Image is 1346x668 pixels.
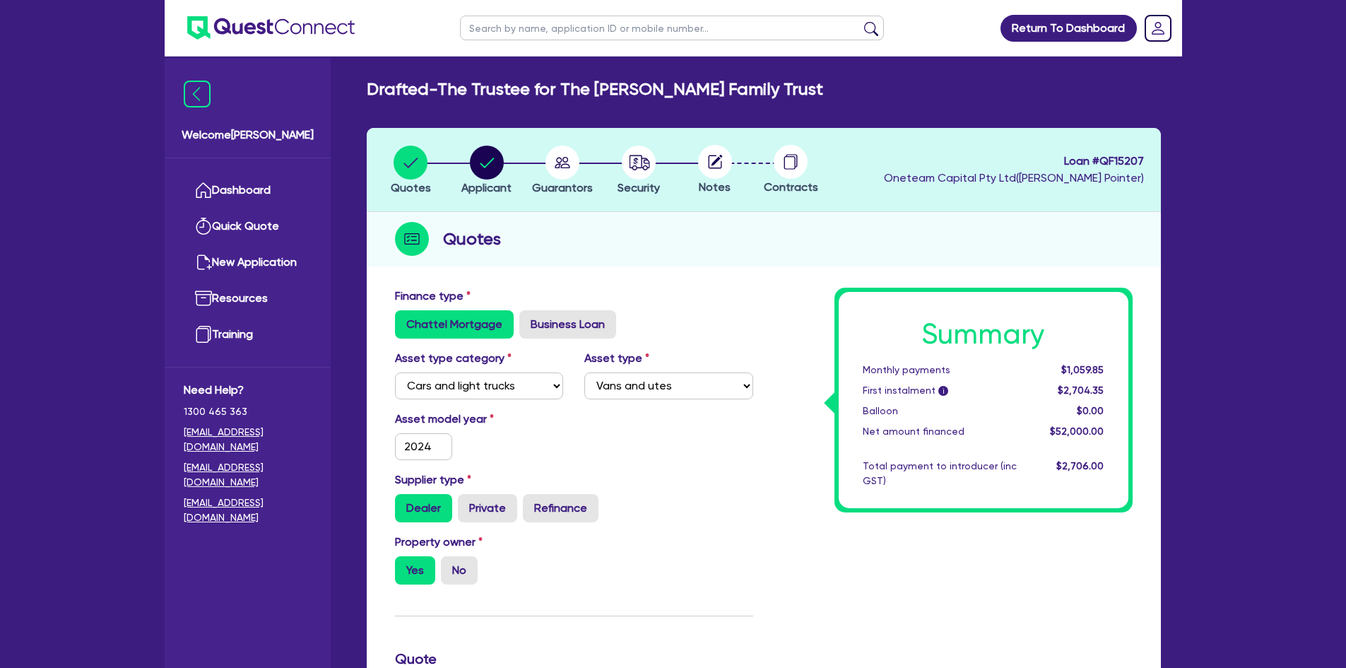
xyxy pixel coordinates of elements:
[1077,405,1104,416] span: $0.00
[184,496,312,525] a: [EMAIL_ADDRESS][DOMAIN_NAME]
[184,460,312,490] a: [EMAIL_ADDRESS][DOMAIN_NAME]
[390,145,432,197] button: Quotes
[195,218,212,235] img: quick-quote
[184,425,312,455] a: [EMAIL_ADDRESS][DOMAIN_NAME]
[699,180,731,194] span: Notes
[938,386,948,396] span: i
[461,181,512,194] span: Applicant
[460,16,884,40] input: Search by name, application ID or mobile number...
[395,556,435,585] label: Yes
[184,382,312,399] span: Need Help?
[1056,460,1104,471] span: $2,706.00
[441,556,478,585] label: No
[384,411,574,428] label: Asset model year
[1058,385,1104,396] span: $2,704.35
[519,310,616,339] label: Business Loan
[395,310,514,339] label: Chattel Mortgage
[458,494,517,522] label: Private
[617,145,661,197] button: Security
[523,494,598,522] label: Refinance
[764,180,818,194] span: Contracts
[195,254,212,271] img: new-application
[395,288,471,305] label: Finance type
[1140,10,1176,47] a: Dropdown toggle
[852,404,1027,418] div: Balloon
[1050,426,1104,437] span: $52,000.00
[395,350,512,367] label: Asset type category
[395,650,753,667] h3: Quote
[187,16,355,40] img: quest-connect-logo-blue
[461,145,512,197] button: Applicant
[852,424,1027,439] div: Net amount financed
[884,153,1144,170] span: Loan # QF15207
[367,79,823,100] h2: Drafted - The Trustee for The [PERSON_NAME] Family Trust
[852,363,1027,377] div: Monthly payments
[395,534,483,551] label: Property owner
[195,326,212,343] img: training
[863,317,1104,351] h1: Summary
[184,81,211,107] img: icon-menu-close
[184,404,312,419] span: 1300 465 363
[852,383,1027,398] div: First instalment
[584,350,649,367] label: Asset type
[184,172,312,209] a: Dashboard
[182,127,314,143] span: Welcome [PERSON_NAME]
[395,494,452,522] label: Dealer
[184,317,312,353] a: Training
[1061,364,1104,375] span: $1,059.85
[395,471,471,488] label: Supplier type
[852,459,1027,488] div: Total payment to introducer (inc GST)
[395,222,429,256] img: step-icon
[184,245,312,281] a: New Application
[195,290,212,307] img: resources
[1000,15,1137,42] a: Return To Dashboard
[532,181,593,194] span: Guarantors
[531,145,594,197] button: Guarantors
[391,181,431,194] span: Quotes
[618,181,660,194] span: Security
[884,171,1144,184] span: Oneteam Capital Pty Ltd ( [PERSON_NAME] Pointer )
[184,209,312,245] a: Quick Quote
[184,281,312,317] a: Resources
[443,226,501,252] h2: Quotes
